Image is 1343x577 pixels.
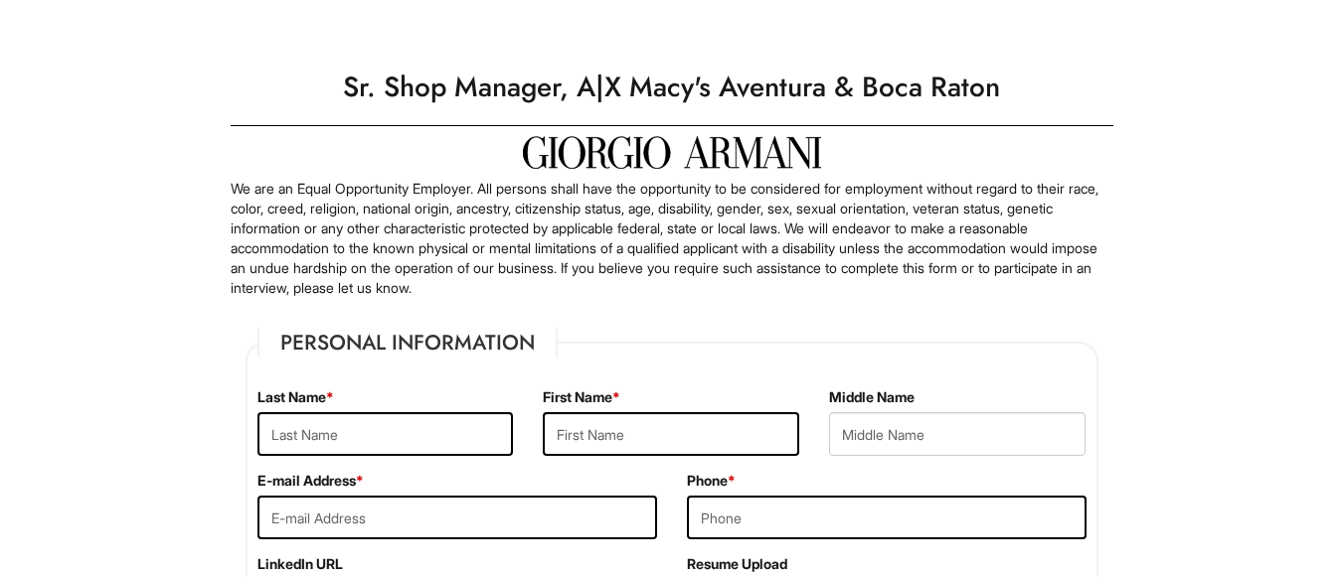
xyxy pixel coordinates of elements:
label: LinkedIn URL [257,554,343,574]
label: Middle Name [829,387,915,407]
label: Resume Upload [687,554,787,574]
h1: Sr. Shop Manager, A|X Macy's Aventura & Boca Raton [221,60,1123,115]
label: Last Name [257,387,334,407]
img: Giorgio Armani [523,136,821,169]
label: First Name [543,387,620,407]
input: First Name [543,412,799,456]
input: Middle Name [829,412,1086,456]
input: E-mail Address [257,496,657,539]
label: Phone [687,471,736,491]
input: Phone [687,496,1087,539]
label: E-mail Address [257,471,364,491]
input: Last Name [257,412,514,456]
p: We are an Equal Opportunity Employer. All persons shall have the opportunity to be considered for... [231,179,1113,298]
legend: Personal Information [257,328,558,358]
